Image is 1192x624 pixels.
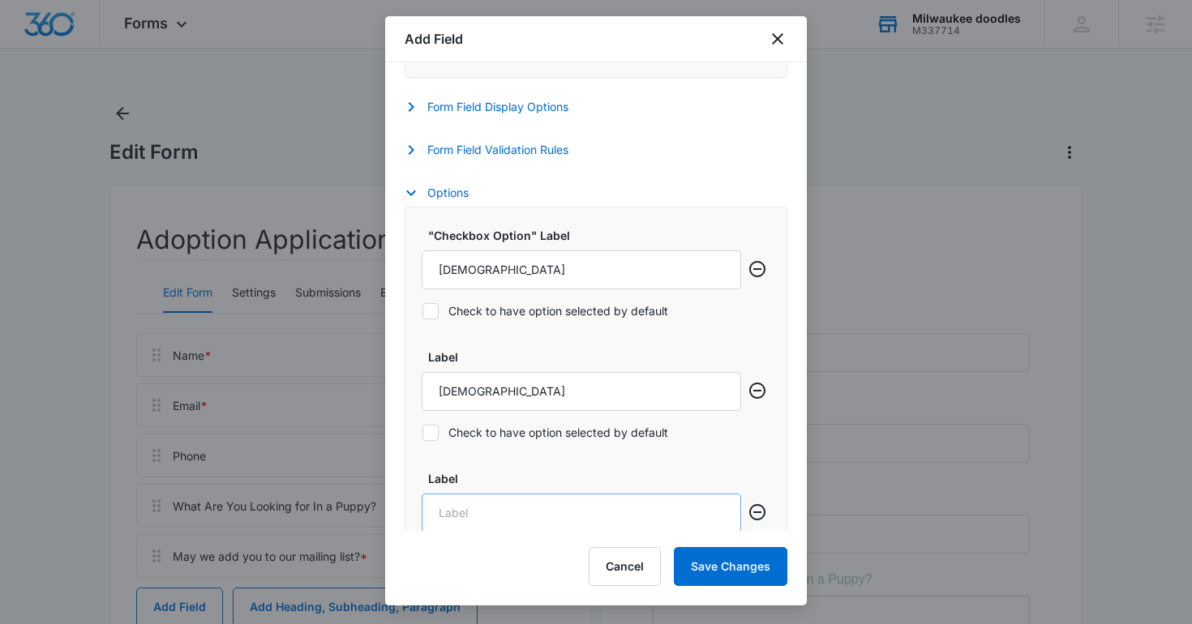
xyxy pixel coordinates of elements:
[768,29,787,49] button: close
[405,97,585,117] button: Form Field Display Options
[422,372,741,411] input: Label
[405,183,485,203] button: Options
[422,302,741,319] label: Check to have option selected by default
[428,227,748,244] label: "Checkbox Option" Label
[405,29,463,49] h1: Add Field
[11,481,51,494] span: Submit
[589,547,661,586] button: Cancel
[744,378,770,404] button: Remove row
[422,424,741,441] label: Check to have option selected by default
[428,348,748,365] label: Label
[744,499,770,525] button: Remove row
[674,547,787,586] button: Save Changes
[405,140,585,160] button: Form Field Validation Rules
[744,256,770,282] button: Remove row
[422,494,741,532] input: Label
[428,470,748,487] label: Label
[422,250,741,289] input: "Checkbox Option" Label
